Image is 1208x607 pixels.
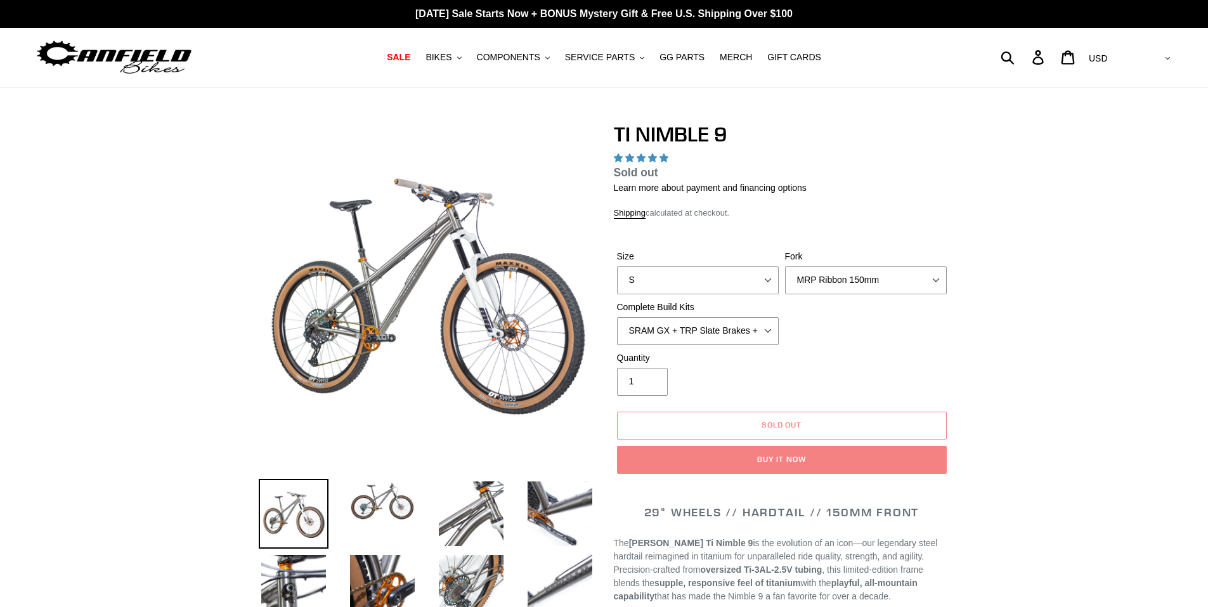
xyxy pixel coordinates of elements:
[380,49,417,66] a: SALE
[347,479,417,523] img: Load image into Gallery viewer, TI NIMBLE 9
[525,479,595,549] img: Load image into Gallery viewer, TI NIMBLE 9
[565,52,635,63] span: SERVICE PARTS
[614,537,950,603] p: The is the evolution of an icon—our legendary steel hardtail reimagined in titanium for unparalle...
[654,578,800,588] strong: supple, responsive feel of titanium
[617,351,779,365] label: Quantity
[700,565,822,575] strong: oversized Ti-3AL-2.5V tubing
[259,479,328,549] img: Load image into Gallery viewer, TI NIMBLE 9
[387,52,410,63] span: SALE
[477,52,540,63] span: COMPONENTS
[629,538,753,548] strong: [PERSON_NAME] Ti Nimble 9
[419,49,467,66] button: BIKES
[761,49,828,66] a: GIFT CARDS
[614,207,950,219] div: calculated at checkout.
[425,52,451,63] span: BIKES
[614,183,807,193] a: Learn more about payment and financing options
[261,125,592,456] img: TI NIMBLE 9
[767,52,821,63] span: GIFT CARDS
[713,49,758,66] a: MERCH
[644,505,919,519] span: 29" WHEELS // HARDTAIL // 150MM FRONT
[762,420,802,429] span: Sold out
[614,208,646,219] a: Shipping
[471,49,556,66] button: COMPONENTS
[617,301,779,314] label: Complete Build Kits
[559,49,651,66] button: SERVICE PARTS
[720,52,752,63] span: MERCH
[614,122,950,147] h1: TI NIMBLE 9
[35,37,193,77] img: Canfield Bikes
[659,52,705,63] span: GG PARTS
[617,446,947,474] button: Buy it now
[617,412,947,440] button: Sold out
[614,166,658,179] span: Sold out
[436,479,506,549] img: Load image into Gallery viewer, TI NIMBLE 9
[1008,43,1040,71] input: Search
[617,250,779,263] label: Size
[653,49,711,66] a: GG PARTS
[614,153,671,163] span: 4.89 stars
[785,250,947,263] label: Fork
